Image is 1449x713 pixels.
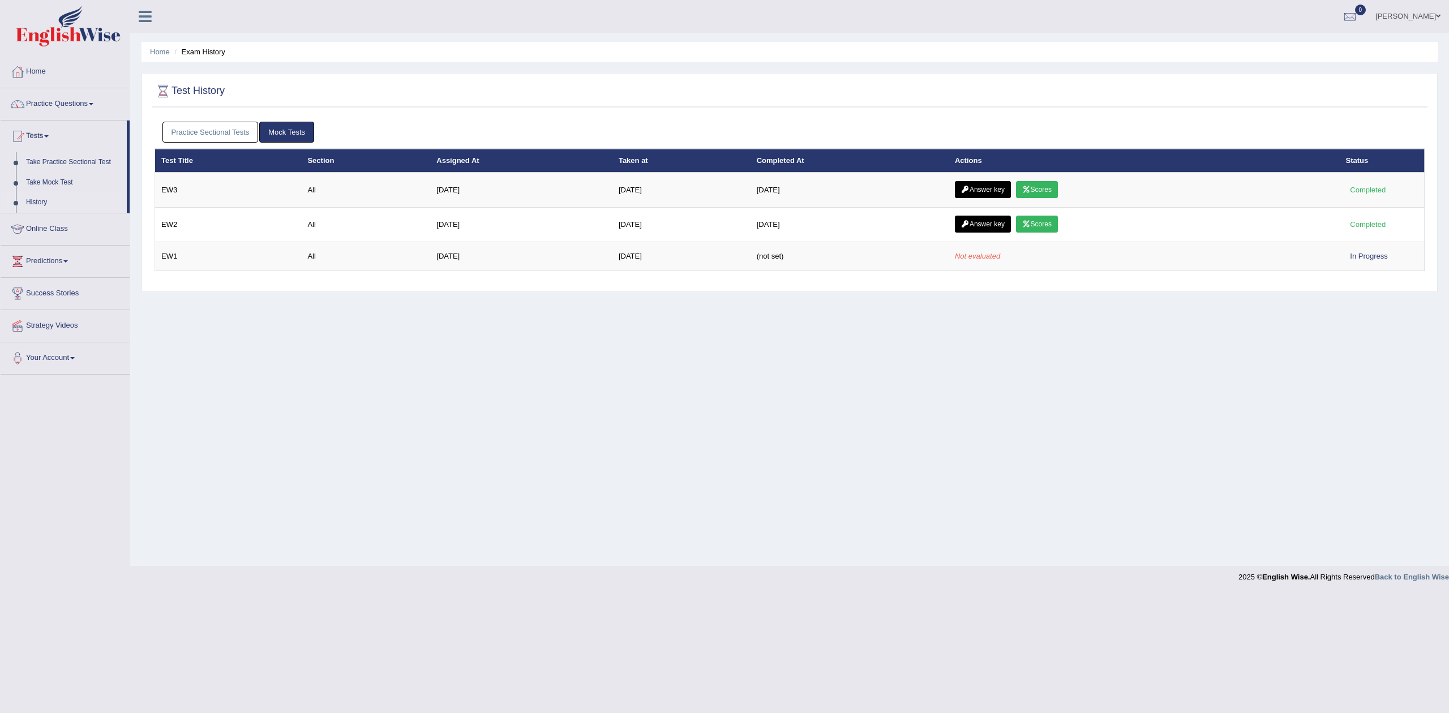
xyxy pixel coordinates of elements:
[751,173,949,208] td: [DATE]
[301,208,430,242] td: All
[1375,573,1449,581] a: Back to English Wise
[155,149,302,173] th: Test Title
[21,152,127,173] a: Take Practice Sectional Test
[155,208,302,242] td: EW2
[1238,566,1449,582] div: 2025 © All Rights Reserved
[955,181,1011,198] a: Answer key
[21,192,127,213] a: History
[1346,250,1392,262] div: In Progress
[430,173,612,208] td: [DATE]
[430,242,612,271] td: [DATE]
[955,252,1000,260] em: Not evaluated
[430,208,612,242] td: [DATE]
[757,252,784,260] span: (not set)
[1016,216,1058,233] a: Scores
[1016,181,1058,198] a: Scores
[1340,149,1425,173] th: Status
[612,149,751,173] th: Taken at
[955,216,1011,233] a: Answer key
[751,208,949,242] td: [DATE]
[21,173,127,193] a: Take Mock Test
[1,278,130,306] a: Success Stories
[301,173,430,208] td: All
[949,149,1340,173] th: Actions
[1,310,130,338] a: Strategy Videos
[1,88,130,117] a: Practice Questions
[155,242,302,271] td: EW1
[751,149,949,173] th: Completed At
[162,122,259,143] a: Practice Sectional Tests
[150,48,170,56] a: Home
[1,246,130,274] a: Predictions
[430,149,612,173] th: Assigned At
[155,83,225,100] h2: Test History
[612,242,751,271] td: [DATE]
[155,173,302,208] td: EW3
[301,149,430,173] th: Section
[612,173,751,208] td: [DATE]
[1346,218,1390,230] div: Completed
[172,46,225,57] li: Exam History
[1,121,127,149] a: Tests
[1262,573,1310,581] strong: English Wise.
[1355,5,1366,15] span: 0
[612,208,751,242] td: [DATE]
[1,56,130,84] a: Home
[1,213,130,242] a: Online Class
[1346,184,1390,196] div: Completed
[1,342,130,371] a: Your Account
[301,242,430,271] td: All
[259,122,314,143] a: Mock Tests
